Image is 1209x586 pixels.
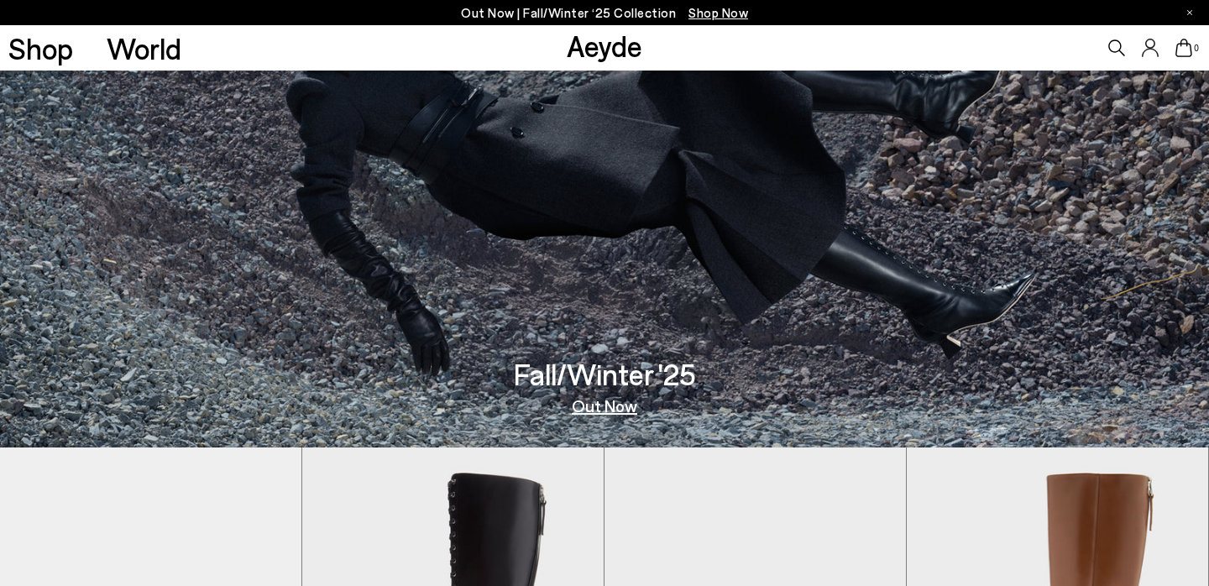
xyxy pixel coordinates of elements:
a: World [107,34,181,63]
span: 0 [1192,44,1201,53]
span: Navigate to /collections/new-in [688,5,748,20]
a: 0 [1175,39,1192,57]
p: Out Now | Fall/Winter ‘25 Collection [461,3,748,24]
a: Out Now [572,397,637,414]
a: Shop [8,34,73,63]
h3: Fall/Winter '25 [514,359,696,389]
a: Aeyde [567,28,642,63]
